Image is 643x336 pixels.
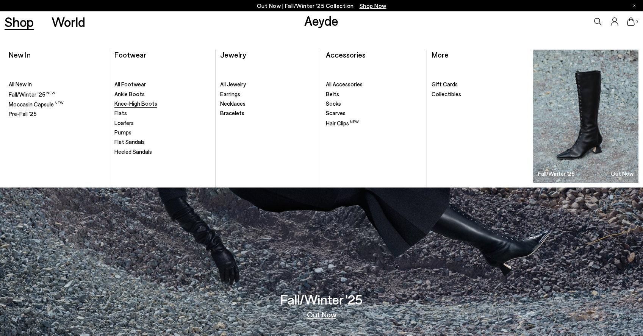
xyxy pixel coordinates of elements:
a: Flats [114,109,211,117]
span: Pumps [114,129,131,136]
a: Jewelry [220,50,246,59]
a: Loafers [114,119,211,127]
span: Knee-High Boots [114,100,157,107]
span: Heeled Sandals [114,148,152,155]
a: Fall/Winter '25 [9,91,105,98]
span: Fall/Winter '25 [9,91,55,98]
a: 0 [627,17,635,26]
a: Pre-Fall '25 [9,110,105,118]
a: Flat Sandals [114,138,211,146]
a: Shop [5,15,34,28]
span: All Accessories [326,81,363,88]
span: Moccasin Capsule [9,101,64,108]
a: Scarves [326,109,422,117]
a: More [432,50,449,59]
span: Ankle Boots [114,91,145,97]
a: World [52,15,85,28]
span: Socks [326,100,341,107]
a: Gift Cards [432,81,529,88]
span: Belts [326,91,339,97]
span: Hair Clips [326,120,359,127]
a: Footwear [114,50,146,59]
a: Pumps [114,129,211,136]
a: Heeled Sandals [114,148,211,156]
a: All Footwear [114,81,211,88]
span: Flat Sandals [114,138,145,145]
h3: Fall/Winter '25 [280,293,363,306]
a: All New In [9,81,105,88]
p: Out Now | Fall/Winter ‘25 Collection [257,1,386,11]
span: All New In [9,81,32,88]
a: Aeyde [304,13,338,28]
h3: Out Now [611,171,634,177]
span: Flats [114,109,127,116]
a: Fall/Winter '25 Out Now [533,50,638,183]
a: Ankle Boots [114,91,211,98]
span: Pre-Fall '25 [9,110,37,117]
span: Gift Cards [432,81,458,88]
span: Bracelets [220,109,244,116]
a: All Jewelry [220,81,317,88]
a: All Accessories [326,81,422,88]
a: Accessories [326,50,366,59]
a: Knee-High Boots [114,100,211,108]
a: New In [9,50,31,59]
span: Earrings [220,91,240,97]
h3: Fall/Winter '25 [538,171,575,177]
span: All Footwear [114,81,146,88]
a: Collectibles [432,91,529,98]
img: Group_1295_900x.jpg [533,50,638,183]
span: Loafers [114,119,134,126]
span: Necklaces [220,100,246,107]
span: Scarves [326,109,346,116]
a: Out Now [307,311,336,318]
a: Necklaces [220,100,317,108]
span: Navigate to /collections/new-in [360,2,386,9]
a: Hair Clips [326,119,422,127]
a: Moccasin Capsule [9,100,105,108]
span: 0 [635,20,638,24]
a: Belts [326,91,422,98]
a: Earrings [220,91,317,98]
span: All Jewelry [220,81,246,88]
a: Bracelets [220,109,317,117]
a: Socks [326,100,422,108]
span: Collectibles [432,91,461,97]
